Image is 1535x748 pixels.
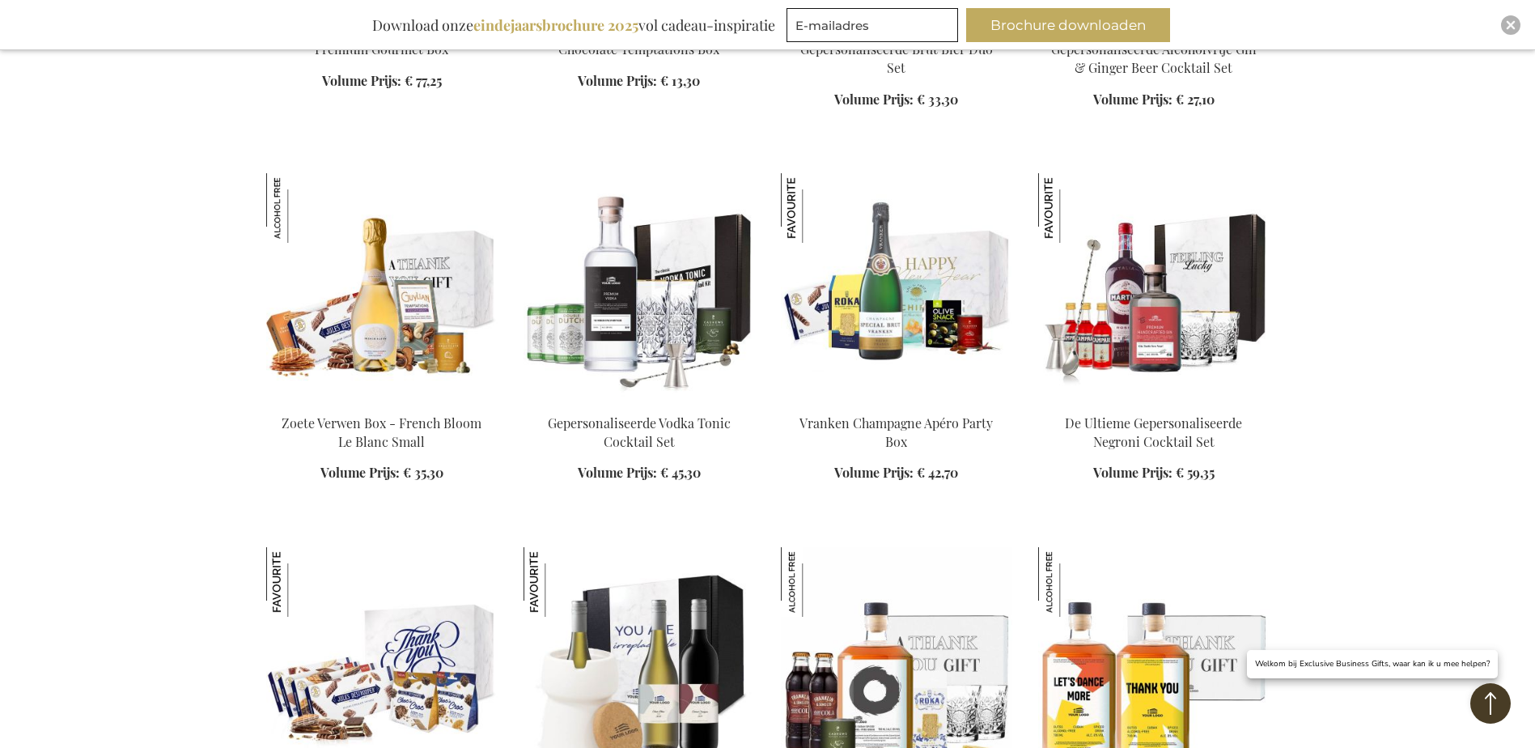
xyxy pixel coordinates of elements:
img: Jules Destrooper XL Office Sharing Box [266,547,336,617]
a: The Ultimate Personalized Negroni Cocktail Set De Ultieme Gepersonaliseerde Negroni Cocktail Set [1038,393,1270,409]
a: Volume Prijs: € 77,25 [322,72,442,91]
a: De Ultieme Gepersonaliseerde Negroni Cocktail Set [1065,414,1242,450]
a: The Personalised Vodka Tonic Cocktail Set [524,393,755,409]
a: Volume Prijs: € 42,70 [834,464,958,482]
span: € 77,25 [405,72,442,89]
img: Vranken Champagne Apéro Party Box [781,173,850,243]
img: The Personalised Vodka Tonic Cocktail Set [524,173,755,400]
input: E-mailadres [787,8,958,42]
div: Download onze vol cadeau-inspiratie [365,8,782,42]
img: De Ultieme Gepersonaliseerde Negroni Cocktail Set [1038,173,1108,243]
a: Volume Prijs: € 27,10 [1093,91,1215,109]
a: Volume Prijs: € 59,35 [1093,464,1215,482]
span: Volume Prijs: [322,72,401,89]
span: € 35,30 [403,464,443,481]
a: Volume Prijs: € 45,30 [578,464,701,482]
a: Gepersonaliseerde Vodka Tonic Cocktail Set [548,414,731,450]
span: Volume Prijs: [320,464,400,481]
a: Vranken Champagne Apéro Party Box Vranken Champagne Apéro Party Box [781,393,1012,409]
a: Vranken Champagne Apéro Party Box [799,414,993,450]
img: Bubalou Ijsemmer Met Duo Gepersonaliseerde Wijn [524,547,593,617]
a: Zoete Verwen Box - French Bloom Le Blanc Small [282,414,481,450]
span: Volume Prijs: [834,91,914,108]
span: € 59,35 [1176,464,1215,481]
a: Volume Prijs: € 13,30 [578,72,700,91]
span: € 27,10 [1176,91,1215,108]
img: Close [1506,20,1516,30]
a: Sweet Treats Box - French Bloom Le Blanc Small Zoete Verwen Box - French Bloom Le Blanc Small [266,393,498,409]
img: Gepersonaliseerde Non-Alcoholische Cuban Spiced Rum Duo Cadeauset [1038,547,1108,617]
img: Sweet Treats Box - French Bloom Le Blanc Small [266,173,498,400]
a: Volume Prijs: € 35,30 [320,464,443,482]
form: marketing offers and promotions [787,8,963,47]
img: Vranken Champagne Apéro Party Box [781,173,1012,400]
span: Volume Prijs: [1093,91,1172,108]
span: Volume Prijs: [1093,464,1172,481]
div: Close [1501,15,1520,35]
span: € 42,70 [917,464,958,481]
a: Volume Prijs: € 33,30 [834,91,958,109]
span: € 33,30 [917,91,958,108]
span: € 13,30 [660,72,700,89]
button: Brochure downloaden [966,8,1170,42]
b: eindejaarsbrochure 2025 [473,15,638,35]
span: € 45,30 [660,464,701,481]
img: Gepersonaliseerde Non-Alcoholische Cuban Spiced Rum Premium Set [781,547,850,617]
span: Volume Prijs: [578,464,657,481]
img: The Ultimate Personalized Negroni Cocktail Set [1038,173,1270,400]
span: Volume Prijs: [578,72,657,89]
img: Zoete Verwen Box - French Bloom Le Blanc Small [266,173,336,243]
span: Volume Prijs: [834,464,914,481]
